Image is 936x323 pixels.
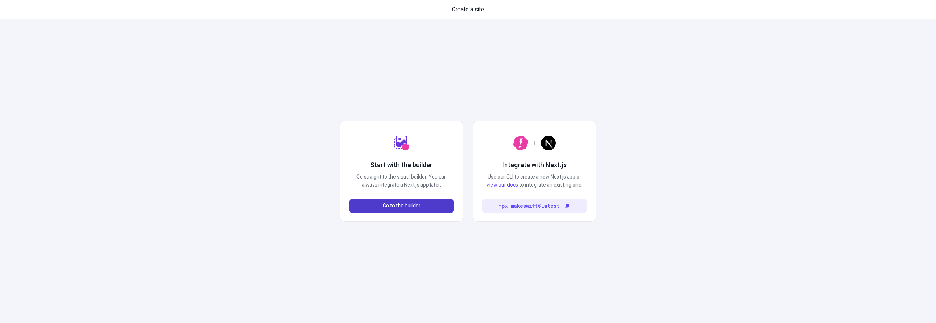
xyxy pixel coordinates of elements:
[370,161,433,170] h2: Start with the builder
[452,5,484,14] span: Create a site
[383,202,420,210] span: Go to the builder
[349,173,454,189] p: Go straight to the visual builder. You can always integrate a Next.js app later.
[498,202,559,210] code: npx makeswift@latest
[487,181,518,189] a: view our docs
[502,161,567,170] h2: Integrate with Next.js
[482,173,587,189] p: Use our CLI to create a new Next.js app or to integrate an existing one.
[349,199,454,213] button: Go to the builder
